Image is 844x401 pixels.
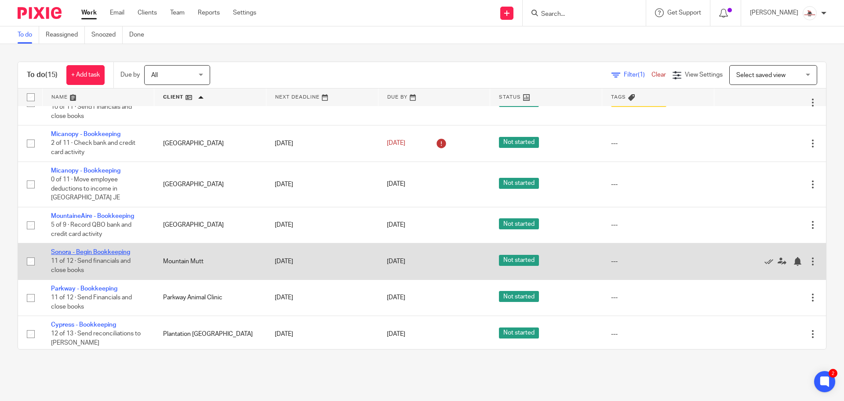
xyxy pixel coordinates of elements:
[129,26,151,44] a: Done
[154,125,266,162] td: [GEOGRAPHIC_DATA]
[685,72,723,78] span: View Settings
[51,331,141,346] span: 12 of 13 · Send reconciliations to [PERSON_NAME]
[51,131,120,137] a: Micanopy - Bookkeeping
[170,8,185,17] a: Team
[624,72,651,78] span: Filter
[499,137,539,148] span: Not started
[51,140,135,156] span: 2 of 11 · Check bank and credit card activity
[151,72,158,78] span: All
[667,10,701,16] span: Get Support
[611,257,706,266] div: ---
[540,11,619,18] input: Search
[66,65,105,85] a: + Add task
[750,8,798,17] p: [PERSON_NAME]
[18,26,39,44] a: To do
[499,327,539,338] span: Not started
[266,243,378,280] td: [DATE]
[51,168,120,174] a: Micanopy - Bookkeeping
[611,139,706,148] div: ---
[499,291,539,302] span: Not started
[829,369,837,378] div: 2
[611,95,626,99] span: Tags
[266,162,378,207] td: [DATE]
[387,222,405,228] span: [DATE]
[387,294,405,301] span: [DATE]
[51,104,132,119] span: 10 of 11 · Send Financials and close books
[499,178,539,189] span: Not started
[46,26,85,44] a: Reassigned
[266,125,378,162] td: [DATE]
[638,72,645,78] span: (1)
[18,7,62,19] img: Pixie
[651,72,666,78] a: Clear
[611,330,706,338] div: ---
[387,331,405,337] span: [DATE]
[764,257,778,266] a: Mark as done
[266,316,378,352] td: [DATE]
[233,8,256,17] a: Settings
[27,70,58,80] h1: To do
[611,180,706,189] div: ---
[611,293,706,302] div: ---
[266,280,378,316] td: [DATE]
[51,322,116,328] a: Cypress - Bookkeeping
[154,162,266,207] td: [GEOGRAPHIC_DATA]
[51,249,130,255] a: Sonora - Begin Bookkeeping
[387,258,405,265] span: [DATE]
[387,140,405,147] span: [DATE]
[736,72,786,78] span: Select saved view
[51,213,134,219] a: MountaineAire - Bookkeeping
[154,243,266,280] td: Mountain Mutt
[198,8,220,17] a: Reports
[611,221,706,229] div: ---
[803,6,817,20] img: EtsyProfilePhoto.jpg
[51,258,131,274] span: 11 of 12 · Send financials and close books
[154,207,266,243] td: [GEOGRAPHIC_DATA]
[154,316,266,352] td: Plantation [GEOGRAPHIC_DATA]
[387,181,405,188] span: [DATE]
[266,207,378,243] td: [DATE]
[51,286,117,292] a: Parkway - Bookkeeping
[110,8,124,17] a: Email
[51,177,120,201] span: 0 of 11 · Move employee deductions to income in [GEOGRAPHIC_DATA] JE
[499,255,539,266] span: Not started
[91,26,123,44] a: Snoozed
[138,8,157,17] a: Clients
[120,70,140,79] p: Due by
[81,8,97,17] a: Work
[51,294,132,310] span: 11 of 12 · Send Financials and close books
[154,280,266,316] td: Parkway Animal Clinic
[499,218,539,229] span: Not started
[45,71,58,78] span: (15)
[51,222,131,237] span: 5 of 9 · Record QBO bank and credit card activity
